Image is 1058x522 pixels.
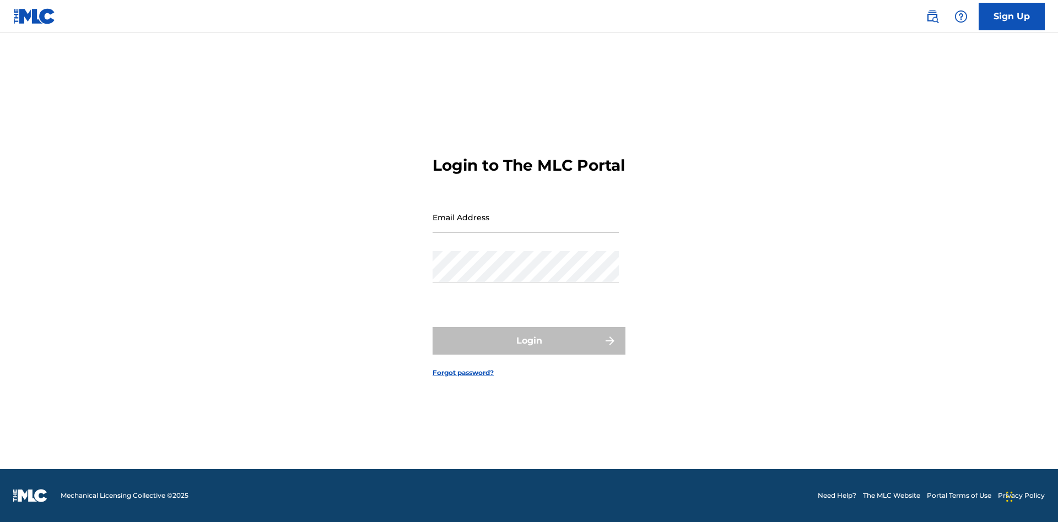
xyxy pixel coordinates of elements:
iframe: Chat Widget [1003,469,1058,522]
a: Privacy Policy [998,491,1045,501]
a: Need Help? [818,491,856,501]
div: Drag [1006,480,1013,513]
img: search [926,10,939,23]
a: Forgot password? [433,368,494,378]
img: MLC Logo [13,8,56,24]
a: Public Search [921,6,943,28]
span: Mechanical Licensing Collective © 2025 [61,491,188,501]
a: The MLC Website [863,491,920,501]
h3: Login to The MLC Portal [433,156,625,175]
a: Portal Terms of Use [927,491,991,501]
a: Sign Up [979,3,1045,30]
img: logo [13,489,47,502]
img: help [954,10,968,23]
div: Help [950,6,972,28]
